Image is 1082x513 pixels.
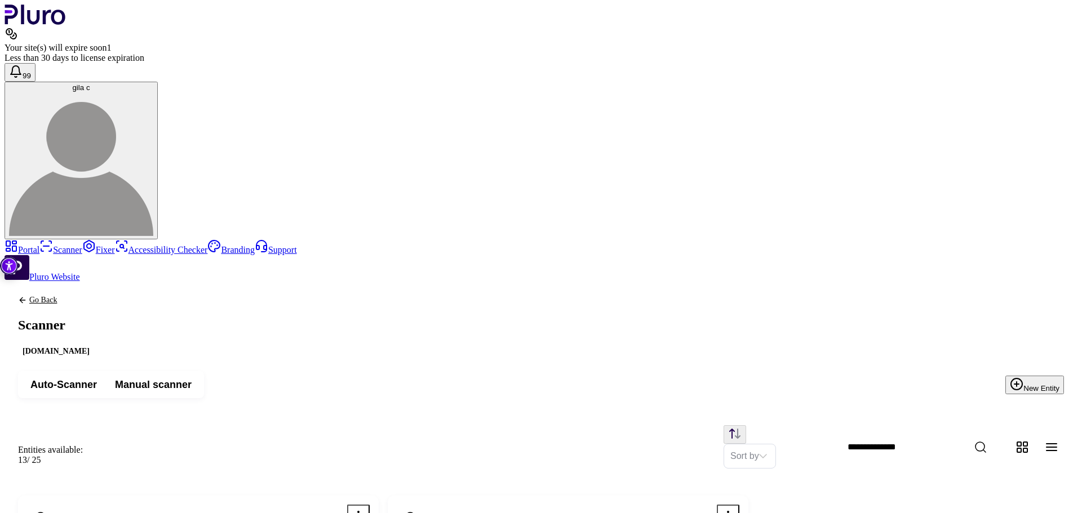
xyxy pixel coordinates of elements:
[5,63,36,82] button: Open notifications, you have 125 new notifications
[107,43,111,52] span: 1
[5,239,1077,282] aside: Sidebar menu
[207,245,255,255] a: Branding
[5,53,1077,63] div: Less than 30 days to license expiration
[18,318,94,332] h1: Scanner
[9,92,153,236] img: gila c
[39,245,82,255] a: Scanner
[18,445,83,455] div: Entities available:
[5,82,158,239] button: gila cgila c
[18,296,94,305] a: Back to previous screen
[18,455,83,465] div: 25
[5,245,39,255] a: Portal
[82,245,115,255] a: Fixer
[1039,435,1064,460] button: Change content view type to table
[1010,435,1035,460] button: Change content view type to grid
[724,444,776,469] div: Set sorting
[21,374,106,395] button: Auto-Scanner
[115,245,208,255] a: Accessibility Checker
[72,83,90,92] span: gila c
[106,374,201,395] button: Manual scanner
[115,378,192,391] span: Manual scanner
[30,378,97,391] span: Auto-Scanner
[1005,376,1064,394] button: New Entity
[5,43,1077,53] div: Your site(s) will expire soon
[5,17,66,26] a: Logo
[18,455,29,465] span: 13 /
[5,272,80,282] a: Open Pluro Website
[255,245,297,255] a: Support
[18,345,94,358] div: [DOMAIN_NAME]
[839,435,1032,459] input: Website Search
[23,72,31,80] span: 99
[724,425,746,444] button: Change sorting direction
